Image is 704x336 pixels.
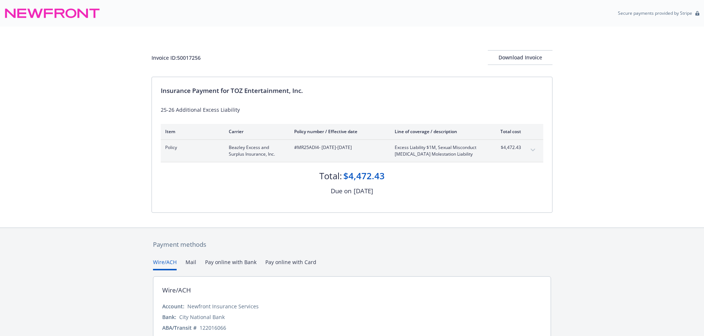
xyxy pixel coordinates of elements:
[618,10,692,16] p: Secure payments provided by Stripe
[527,144,539,156] button: expand content
[488,50,552,65] button: Download Invoice
[165,144,217,151] span: Policy
[162,285,191,295] div: Wire/ACH
[354,186,373,196] div: [DATE]
[187,302,259,310] div: Newfront Insurance Services
[229,128,282,135] div: Carrier
[265,258,316,270] button: Pay online with Card
[153,240,551,249] div: Payment methods
[179,313,225,321] div: City National Bank
[153,258,177,270] button: Wire/ACH
[488,51,552,65] div: Download Invoice
[165,128,217,135] div: Item
[319,170,342,182] div: Total:
[395,144,482,157] span: Excess Liability $1M, Sexual Misconduct [MEDICAL_DATA] Molestation Liability
[395,128,482,135] div: Line of coverage / description
[161,86,543,96] div: Insurance Payment for TOZ Entertainment, Inc.
[162,313,176,321] div: Bank:
[162,302,184,310] div: Account:
[162,324,197,332] div: ABA/Transit #
[331,186,351,196] div: Due on
[229,144,282,157] span: Beazley Excess and Surplus Insurance, Inc.
[152,54,201,62] div: Invoice ID: 50017256
[205,258,256,270] button: Pay online with Bank
[161,140,543,162] div: PolicyBeazley Excess and Surplus Insurance, Inc.#MR25ADI4- [DATE]-[DATE]Excess Liability $1M, Sex...
[493,144,521,151] span: $4,472.43
[493,128,521,135] div: Total cost
[186,258,196,270] button: Mail
[294,144,383,151] span: #MR25ADI4 - [DATE]-[DATE]
[161,106,543,114] div: 25-26 Additional Excess Liability
[343,170,385,182] div: $4,472.43
[294,128,383,135] div: Policy number / Effective date
[200,324,226,332] div: 122016066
